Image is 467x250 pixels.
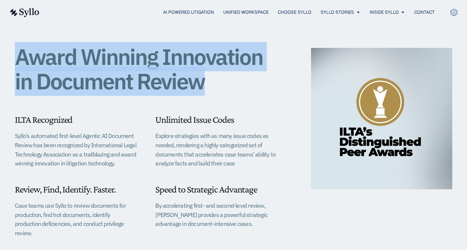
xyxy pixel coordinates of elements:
[155,114,234,125] span: Unlimited Issue Codes
[155,131,277,168] p: Explore strategies with as many issue codes as needed, rendering a highly categorized set of docu...
[311,48,452,189] img: ILTA Distinguished Peer Awards
[54,9,435,16] div: Menu Toggle
[370,9,399,16] a: Inside Syllo
[278,9,311,16] a: Choose Syllo
[155,201,277,228] p: By accelerating first- and second-level review, [PERSON_NAME] provides a powerful strategic advan...
[9,8,39,17] img: syllo
[15,201,137,238] p: Case teams use Syllo to review documents for production, find hot documents, identify production ...
[155,184,257,195] span: Speed to Strategic Advantage
[15,184,116,195] span: Review, Find, Identify. Faster.
[163,9,214,16] a: AI Powered Litigation
[15,114,72,125] span: ILTA Recognized
[15,45,278,93] h1: Award Winning Innovation in Document Review
[321,9,354,16] a: Syllo Stories
[414,9,435,16] a: Contact
[223,9,269,16] a: Unified Workspace
[54,9,435,16] nav: Menu
[15,131,137,168] p: Syllo’s automated first-level Agentic AI Document Review has been recognized by International Leg...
